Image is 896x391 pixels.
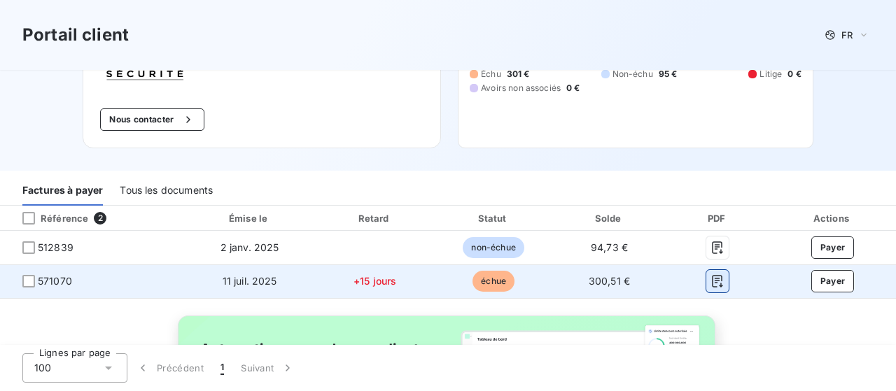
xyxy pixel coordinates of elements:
div: PDF [669,211,766,225]
span: 94,73 € [591,241,628,253]
span: 0 € [566,82,580,94]
h3: Portail client [22,22,129,48]
button: Payer [811,236,855,259]
span: 512839 [38,241,73,255]
span: FR [841,29,853,41]
div: Solde [555,211,664,225]
button: Payer [811,270,855,292]
button: Suivant [232,353,303,383]
span: Non-échu [612,68,653,80]
span: +15 jours [353,275,396,287]
div: Actions [772,211,893,225]
div: Référence [11,212,88,225]
span: Litige [759,68,782,80]
span: 0 € [787,68,801,80]
span: 571070 [38,274,72,288]
span: 301 € [507,68,530,80]
span: 1 [220,361,224,375]
span: 95 € [659,68,678,80]
span: Avoirs non associés [481,82,561,94]
span: échue [472,271,514,292]
span: 300,51 € [589,275,630,287]
span: 2 [94,212,106,225]
div: Tous les documents [120,176,213,206]
span: Échu [481,68,501,80]
div: Émise le [187,211,312,225]
button: Précédent [127,353,212,383]
span: non-échue [463,237,524,258]
button: 1 [212,353,232,383]
span: 11 juil. 2025 [223,275,277,287]
span: 100 [34,361,51,375]
button: Nous contacter [100,108,204,131]
div: Retard [318,211,432,225]
div: Statut [437,211,549,225]
div: Factures à payer [22,176,103,206]
span: 2 janv. 2025 [220,241,279,253]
